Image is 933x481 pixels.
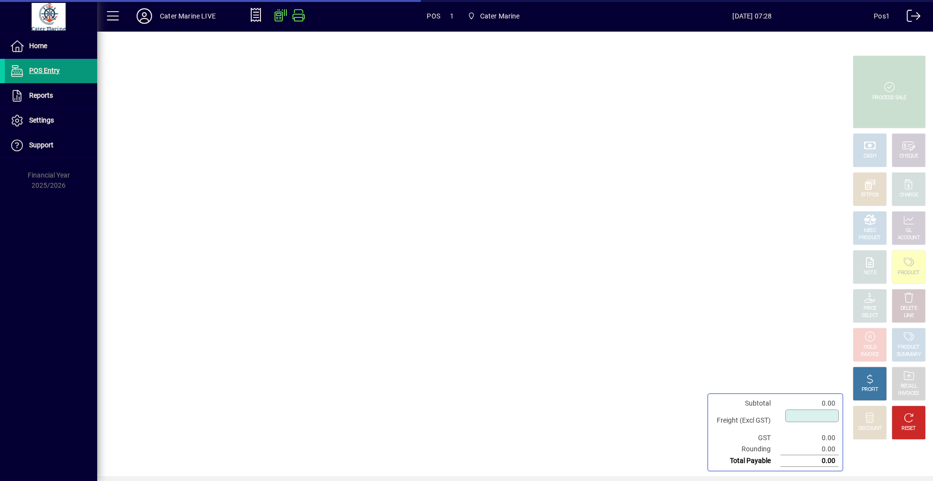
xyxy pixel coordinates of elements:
td: GST [712,432,780,444]
span: Settings [29,116,54,124]
div: RESET [901,425,916,432]
div: GL [906,227,912,234]
div: INVOICE [861,351,879,358]
a: Support [5,133,97,158]
div: PRICE [864,305,877,312]
div: CHEQUE [899,153,918,160]
div: Pos1 [874,8,890,24]
div: PRODUCT [898,344,919,351]
td: Freight (Excl GST) [712,409,780,432]
div: PRODUCT [898,269,919,277]
td: Total Payable [712,455,780,467]
span: [DATE] 07:28 [631,8,874,24]
button: Profile [129,7,160,25]
div: HOLD [864,344,876,351]
td: Rounding [712,444,780,455]
span: Cater Marine [464,7,524,25]
div: DELETE [900,305,917,312]
div: LINE [904,312,914,320]
span: Reports [29,91,53,99]
div: RECALL [900,383,917,390]
span: POS [427,8,440,24]
span: Support [29,141,53,149]
a: Reports [5,84,97,108]
td: 0.00 [780,455,839,467]
div: PRODUCT [859,234,881,242]
td: Subtotal [712,398,780,409]
div: PROCESS SALE [872,94,906,102]
div: CHARGE [899,192,918,199]
div: Cater Marine LIVE [160,8,216,24]
div: MISC [864,227,876,234]
td: 0.00 [780,398,839,409]
span: 1 [450,8,454,24]
span: POS Entry [29,67,60,74]
div: SUMMARY [897,351,921,358]
span: Home [29,42,47,50]
div: PROFIT [862,386,878,393]
td: 0.00 [780,432,839,444]
div: INVOICES [898,390,919,397]
div: ACCOUNT [898,234,920,242]
td: 0.00 [780,444,839,455]
a: Home [5,34,97,58]
div: SELECT [862,312,879,320]
div: DISCOUNT [858,425,881,432]
a: Logout [899,2,921,34]
span: Cater Marine [480,8,520,24]
div: EFTPOS [861,192,879,199]
a: Settings [5,108,97,133]
div: CASH [864,153,876,160]
div: NOTE [864,269,876,277]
